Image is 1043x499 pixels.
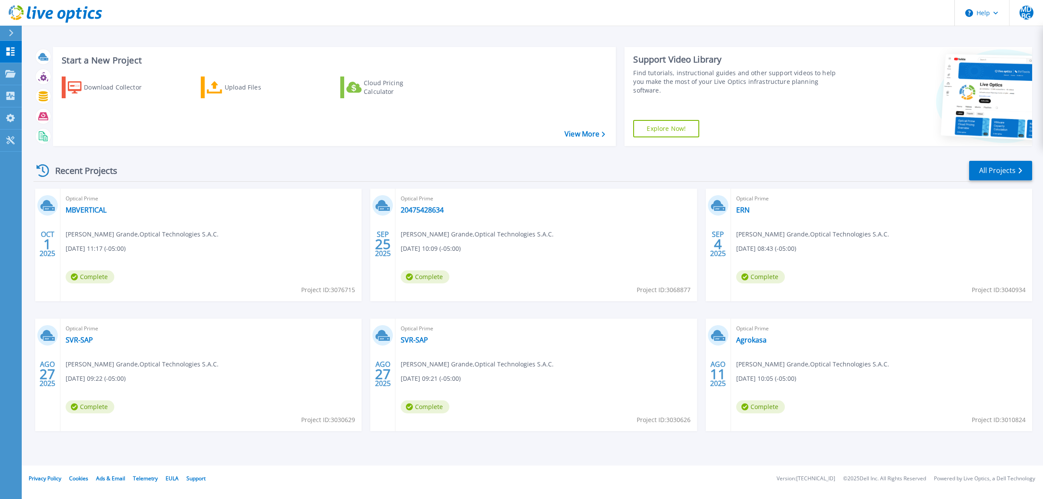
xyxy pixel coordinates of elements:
span: 27 [40,370,55,378]
a: Download Collector [62,77,159,98]
div: AGO 2025 [375,358,391,390]
span: Complete [66,270,114,283]
span: [PERSON_NAME] Grande , Optical Technologies S.A.C. [401,359,554,369]
a: Explore Now! [633,120,699,137]
a: View More [565,130,605,138]
span: Complete [401,270,449,283]
span: Project ID: 3030626 [637,415,691,425]
span: 11 [710,370,726,378]
span: Complete [66,400,114,413]
span: [DATE] 09:22 (-05:00) [66,374,126,383]
a: Telemetry [133,475,158,482]
span: Optical Prime [66,324,356,333]
a: Upload Files [201,77,298,98]
span: [DATE] 10:09 (-05:00) [401,244,461,253]
a: SVR-SAP [66,336,93,344]
span: 4 [714,240,722,248]
span: 25 [375,240,391,248]
span: Project ID: 3076715 [301,285,355,295]
a: All Projects [969,161,1032,180]
span: [PERSON_NAME] Grande , Optical Technologies S.A.C. [401,230,554,239]
span: [DATE] 10:05 (-05:00) [736,374,796,383]
span: Project ID: 3040934 [972,285,1026,295]
span: Project ID: 3068877 [637,285,691,295]
span: Optical Prime [736,194,1027,203]
a: 20475428634 [401,206,444,214]
span: Optical Prime [401,324,691,333]
span: [PERSON_NAME] Grande , Optical Technologies S.A.C. [736,359,889,369]
a: Agrokasa [736,336,767,344]
div: Upload Files [225,79,294,96]
div: AGO 2025 [39,358,56,390]
span: [PERSON_NAME] Grande , Optical Technologies S.A.C. [66,230,219,239]
span: [DATE] 11:17 (-05:00) [66,244,126,253]
a: Cloud Pricing Calculator [340,77,437,98]
a: EULA [166,475,179,482]
div: OCT 2025 [39,228,56,260]
div: Find tutorials, instructional guides and other support videos to help you make the most of your L... [633,69,843,95]
span: MDBG [1020,6,1033,20]
div: SEP 2025 [710,228,726,260]
a: Support [186,475,206,482]
div: AGO 2025 [710,358,726,390]
span: Complete [736,270,785,283]
span: 27 [375,370,391,378]
span: [DATE] 08:43 (-05:00) [736,244,796,253]
span: [PERSON_NAME] Grande , Optical Technologies S.A.C. [66,359,219,369]
span: 1 [43,240,51,248]
a: Privacy Policy [29,475,61,482]
a: Ads & Email [96,475,125,482]
a: MBVERTICAL [66,206,106,214]
span: Complete [736,400,785,413]
span: Complete [401,400,449,413]
a: SVR-SAP [401,336,428,344]
span: Optical Prime [401,194,691,203]
li: Powered by Live Optics, a Dell Technology [934,476,1035,482]
span: Project ID: 3010824 [972,415,1026,425]
div: Cloud Pricing Calculator [364,79,433,96]
h3: Start a New Project [62,56,605,65]
li: Version: [TECHNICAL_ID] [777,476,835,482]
a: Cookies [69,475,88,482]
span: Optical Prime [736,324,1027,333]
div: Recent Projects [33,160,129,181]
div: Support Video Library [633,54,843,65]
a: ERN [736,206,750,214]
span: Project ID: 3030629 [301,415,355,425]
span: [DATE] 09:21 (-05:00) [401,374,461,383]
div: SEP 2025 [375,228,391,260]
div: Download Collector [84,79,153,96]
span: Optical Prime [66,194,356,203]
span: [PERSON_NAME] Grande , Optical Technologies S.A.C. [736,230,889,239]
li: © 2025 Dell Inc. All Rights Reserved [843,476,926,482]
